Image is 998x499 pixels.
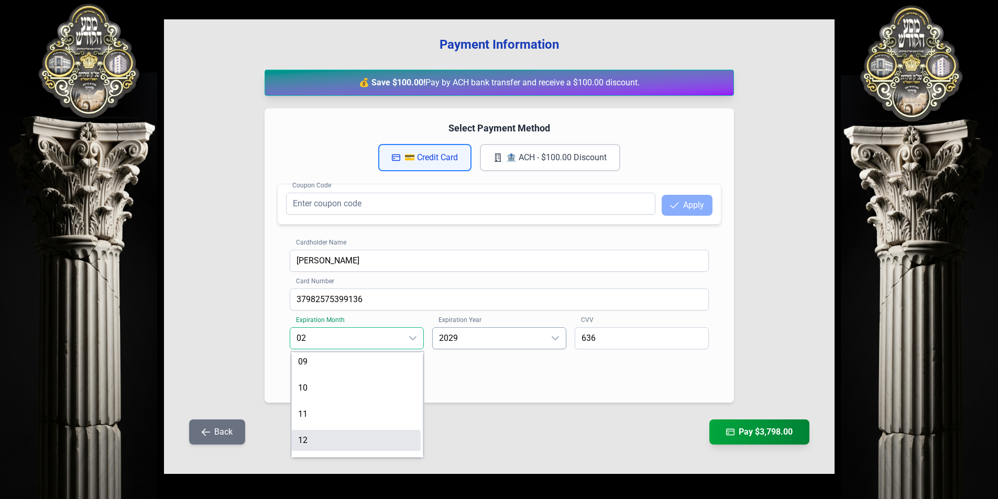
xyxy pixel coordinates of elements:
[189,419,245,445] button: Back
[265,70,734,96] div: Pay by ACH bank transfer and receive a $100.00 discount.
[298,357,308,367] span: 09
[292,378,421,398] li: 10
[292,351,421,372] li: 09
[298,383,308,393] span: 10
[286,193,655,215] input: Enter coupon code
[359,77,425,87] strong: 💰 Save $100.00!
[709,419,809,445] button: Pay $3,798.00
[378,144,471,171] button: 💳 Credit Card
[480,144,620,171] button: 🏦 ACH - $100.00 Discount
[277,121,721,136] h4: Select Payment Method
[292,430,421,451] li: 12
[298,435,308,445] span: 12
[292,404,421,425] li: 11
[662,195,712,216] button: Apply
[290,328,402,349] span: 02
[402,328,423,349] div: dropdown trigger
[298,409,308,419] span: 11
[181,36,818,53] h3: Payment Information
[433,328,545,349] span: 2029
[545,328,566,349] div: dropdown trigger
